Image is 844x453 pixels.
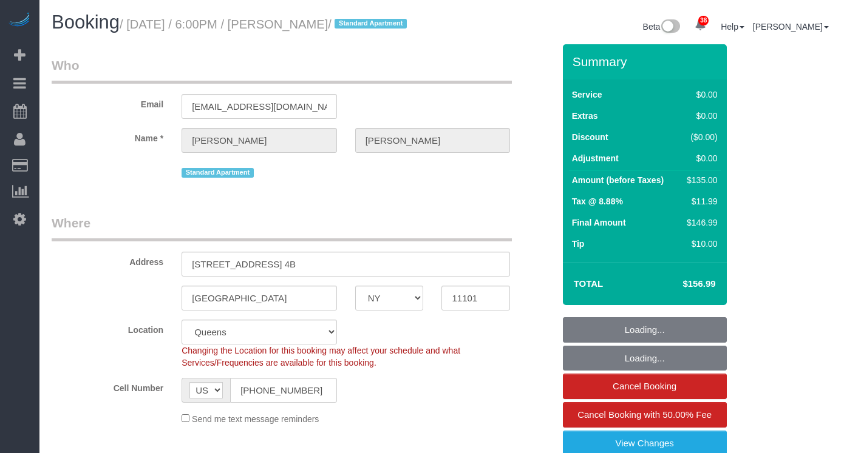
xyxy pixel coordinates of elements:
a: 38 [689,12,712,39]
label: Extras [572,110,598,122]
label: Final Amount [572,216,626,229]
legend: Who [52,56,512,84]
label: Adjustment [572,152,619,164]
div: $146.99 [682,216,717,229]
label: Tip [572,238,585,250]
a: Beta [643,22,681,32]
label: Tax @ 8.88% [572,195,623,207]
div: $135.00 [682,174,717,186]
input: City [182,286,337,310]
label: Email [43,94,172,110]
span: Cancel Booking with 50.00% Fee [577,409,712,420]
h3: Summary [573,55,721,69]
label: Service [572,89,602,101]
label: Name * [43,128,172,144]
div: $11.99 [682,195,717,207]
input: Zip Code [441,286,510,310]
label: Cell Number [43,378,172,394]
div: $0.00 [682,89,717,101]
div: $10.00 [682,238,717,250]
h4: $156.99 [646,279,715,289]
div: $0.00 [682,110,717,122]
input: Cell Number [230,378,337,403]
label: Amount (before Taxes) [572,174,664,186]
label: Location [43,320,172,336]
span: / [328,18,410,31]
div: $0.00 [682,152,717,164]
input: Last Name [355,128,511,153]
label: Address [43,252,172,268]
span: Changing the Location for this booking may affect your schedule and what Services/Frequencies are... [182,346,460,367]
strong: Total [574,278,604,289]
a: Help [721,22,744,32]
a: [PERSON_NAME] [753,22,829,32]
div: ($0.00) [682,131,717,143]
small: / [DATE] / 6:00PM / [PERSON_NAME] [120,18,410,31]
label: Discount [572,131,608,143]
img: Automaid Logo [7,12,32,29]
span: 38 [698,16,709,25]
a: Cancel Booking with 50.00% Fee [563,402,727,428]
span: Send me text message reminders [192,414,319,424]
span: Standard Apartment [182,168,254,178]
span: Standard Apartment [335,19,407,29]
input: Email [182,94,337,119]
input: First Name [182,128,337,153]
legend: Where [52,214,512,241]
a: Cancel Booking [563,374,727,399]
span: Booking [52,12,120,33]
img: New interface [660,19,680,35]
